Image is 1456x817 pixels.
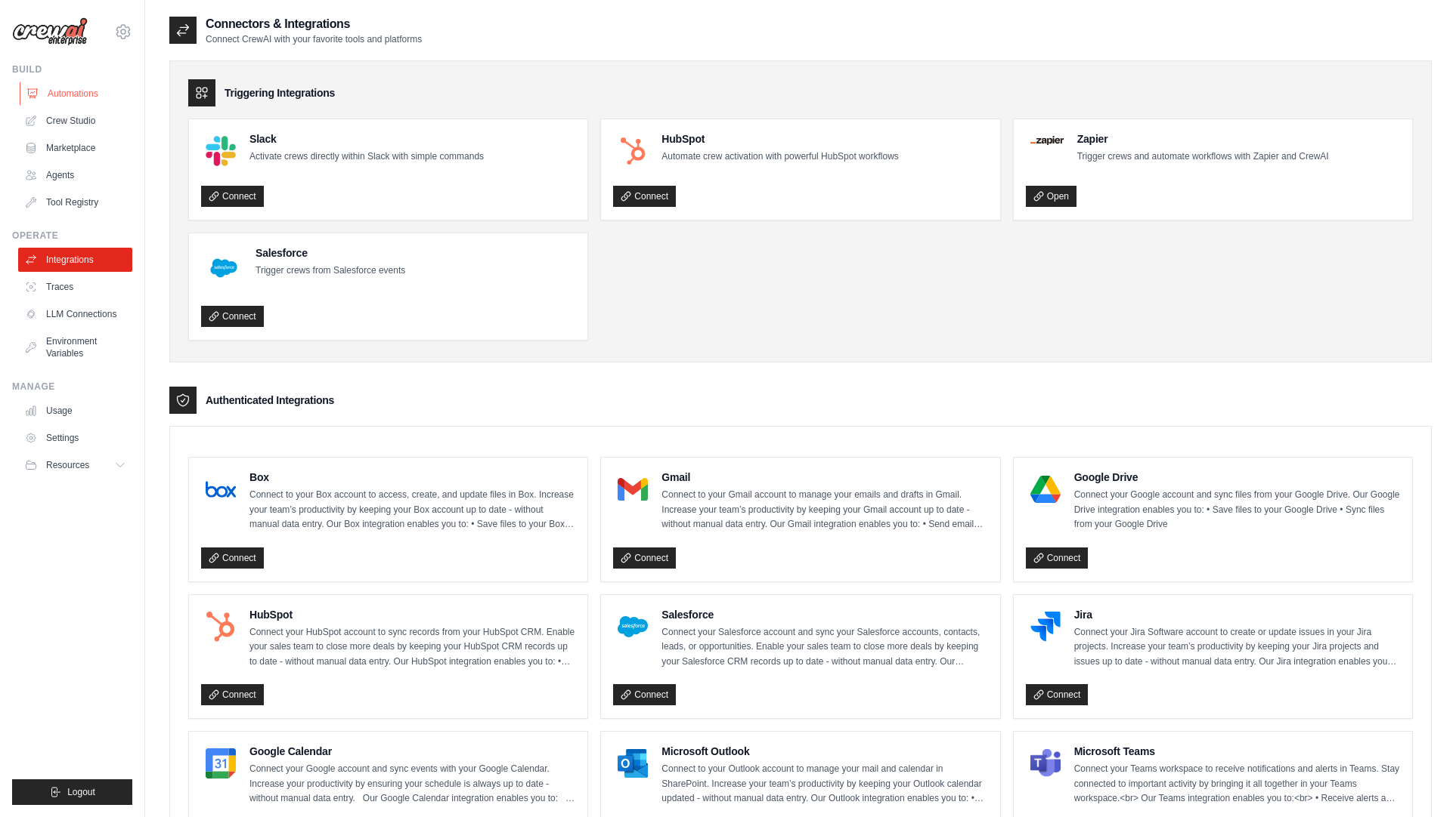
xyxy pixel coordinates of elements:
p: Trigger crews and automate workflows with Zapier and CrewAI [1077,150,1329,165]
a: Environment Variables [18,329,132,365]
p: Connect to your Gmail account to manage your emails and drafts in Gmail. Increase your team’s pro... [661,488,987,532]
div: Build [12,63,132,76]
h4: HubSpot [249,607,575,622]
img: Google Calendar Logo [206,748,236,778]
p: Connect your Jira Software account to create or update issues in your Jira projects. Increase you... [1074,625,1400,670]
h4: Jira [1074,607,1400,622]
img: Salesforce Logo [618,612,648,642]
img: Logo [12,17,88,46]
p: Connect your Teams workspace to receive notifications and alerts in Teams. Stay connected to impo... [1074,762,1400,806]
h2: Connectors & Integrations [206,15,422,33]
h4: Salesforce [661,607,987,622]
span: Resources [46,459,89,471]
img: HubSpot Logo [206,612,236,642]
a: Open [1026,186,1077,207]
img: Slack Logo [206,136,236,166]
button: Logout [12,779,132,805]
p: Connect CrewAI with your favorite tools and platforms [206,33,422,45]
a: Marketplace [18,136,132,160]
a: Connect [1026,684,1089,705]
h4: Microsoft Outlook [661,744,987,759]
p: Activate crews directly within Slack with simple commands [249,150,484,165]
h4: Google Calendar [249,744,575,759]
h4: Salesforce [256,245,405,261]
img: Microsoft Teams Logo [1030,748,1061,778]
h4: Zapier [1077,131,1329,146]
a: Connect [613,684,676,705]
a: Tool Registry [18,190,132,214]
img: Box Logo [206,474,236,504]
img: Microsoft Outlook Logo [618,748,648,778]
img: Gmail Logo [618,474,648,504]
a: Connect [201,547,264,569]
h4: Box [249,470,575,485]
h3: Triggering Integrations [225,85,335,100]
p: Connect your Google account and sync files from your Google Drive. Our Google Drive integration e... [1074,488,1400,532]
p: Connect your Google account and sync events with your Google Calendar. Increase your productivity... [249,762,575,806]
p: Automate crew activation with powerful HubSpot workflows [661,150,898,165]
h4: Google Drive [1074,470,1400,485]
div: Manage [12,381,132,393]
a: Traces [18,275,132,299]
img: Salesforce Logo [206,250,242,286]
a: Agents [18,163,132,187]
a: LLM Connections [18,302,132,326]
a: Connect [613,547,676,569]
a: Crew Studio [18,109,132,133]
h3: Authenticated Integrations [206,393,334,408]
p: Connect to your Box account to access, create, and update files in Box. Increase your team’s prod... [249,488,575,532]
img: Zapier Logo [1030,136,1064,145]
img: HubSpot Logo [618,136,648,166]
p: Trigger crews from Salesforce events [256,264,405,279]
a: Connect [201,306,264,327]
p: Connect to your Outlook account to manage your mail and calendar in SharePoint. Increase your tea... [661,762,987,806]
a: Automations [20,82,134,106]
img: Jira Logo [1030,612,1061,642]
a: Connect [201,684,264,705]
span: Logout [67,786,95,798]
a: Integrations [18,248,132,272]
a: Connect [201,186,264,207]
h4: Slack [249,131,484,146]
a: Connect [613,186,676,207]
h4: Gmail [661,470,987,485]
div: Operate [12,230,132,242]
p: Connect your HubSpot account to sync records from your HubSpot CRM. Enable your sales team to clo... [249,625,575,670]
h4: HubSpot [661,131,898,146]
a: Connect [1026,547,1089,569]
a: Usage [18,399,132,423]
p: Connect your Salesforce account and sync your Salesforce accounts, contacts, leads, or opportunit... [661,625,987,670]
h4: Microsoft Teams [1074,744,1400,759]
button: Resources [18,453,132,477]
img: Google Drive Logo [1030,474,1061,504]
a: Settings [18,426,132,450]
